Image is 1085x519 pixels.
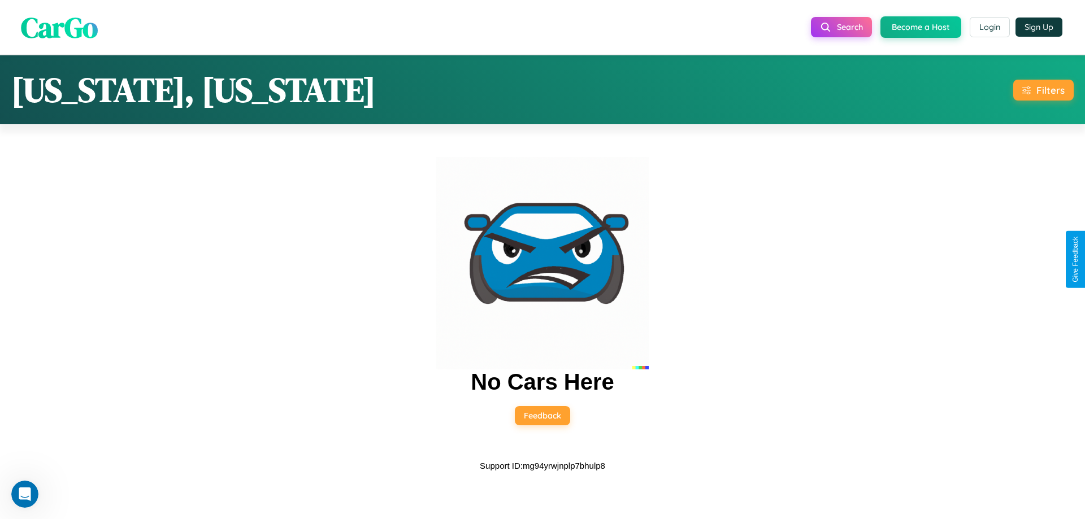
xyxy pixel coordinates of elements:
[11,481,38,508] iframe: Intercom live chat
[970,17,1010,37] button: Login
[515,406,570,425] button: Feedback
[471,369,614,395] h2: No Cars Here
[1071,237,1079,282] div: Give Feedback
[811,17,872,37] button: Search
[837,22,863,32] span: Search
[480,458,605,473] p: Support ID: mg94yrwjnplp7bhulp8
[11,67,376,113] h1: [US_STATE], [US_STATE]
[436,157,649,369] img: car
[1015,18,1062,37] button: Sign Up
[1013,80,1074,101] button: Filters
[1036,84,1065,96] div: Filters
[21,7,98,46] span: CarGo
[880,16,961,38] button: Become a Host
